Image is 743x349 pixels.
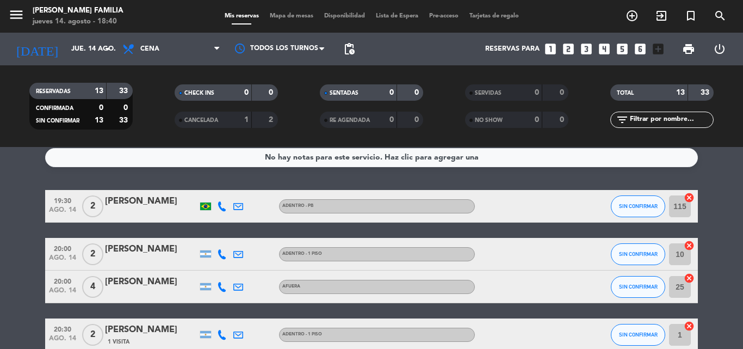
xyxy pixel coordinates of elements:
[619,251,658,257] span: SIN CONFIRMAR
[414,89,421,96] strong: 0
[108,338,129,346] span: 1 Visita
[49,335,76,347] span: ago. 14
[282,252,322,256] span: Adentro - 1 Piso
[684,192,695,203] i: cancel
[597,42,611,56] i: looks_4
[485,45,540,53] span: Reservas para
[475,90,501,96] span: SERVIDAS
[49,206,76,219] span: ago. 14
[560,89,566,96] strong: 0
[684,321,695,332] i: cancel
[82,243,103,265] span: 2
[264,13,319,19] span: Mapa de mesas
[82,324,103,346] span: 2
[140,45,159,53] span: Cena
[36,89,71,94] span: RESERVADAS
[82,276,103,298] span: 4
[49,322,76,335] span: 20:30
[184,90,214,96] span: CHECK INS
[105,323,197,337] div: [PERSON_NAME]
[704,33,735,65] div: LOG OUT
[684,9,697,22] i: turned_in_not
[82,195,103,217] span: 2
[101,42,114,56] i: arrow_drop_down
[244,89,249,96] strong: 0
[611,243,665,265] button: SIN CONFIRMAR
[535,89,539,96] strong: 0
[713,42,726,56] i: power_settings_new
[619,203,658,209] span: SIN CONFIRMAR
[105,275,197,289] div: [PERSON_NAME]
[265,151,479,164] div: No hay notas para este servicio. Haz clic para agregar una
[119,117,130,124] strong: 33
[626,9,639,22] i: add_circle_outline
[244,116,249,124] strong: 1
[343,42,356,56] span: pending_actions
[119,87,130,95] strong: 33
[651,42,665,56] i: add_box
[684,240,695,251] i: cancel
[269,116,275,124] strong: 2
[105,242,197,256] div: [PERSON_NAME]
[611,276,665,298] button: SIN CONFIRMAR
[464,13,524,19] span: Tarjetas de regalo
[282,284,300,289] span: Afuera
[543,42,558,56] i: looks_one
[682,42,695,56] span: print
[282,204,313,208] span: Adentro - PB
[424,13,464,19] span: Pre-acceso
[617,90,634,96] span: TOTAL
[560,116,566,124] strong: 0
[99,104,103,112] strong: 0
[684,273,695,284] i: cancel
[370,13,424,19] span: Lista de Espera
[219,13,264,19] span: Mis reservas
[561,42,575,56] i: looks_two
[36,118,79,124] span: SIN CONFIRMAR
[8,7,24,27] button: menu
[535,116,539,124] strong: 0
[49,194,76,206] span: 19:30
[282,332,322,336] span: Adentro - 1 Piso
[184,118,218,123] span: CANCELADA
[616,113,629,126] i: filter_list
[330,90,358,96] span: SENTADAS
[389,116,394,124] strong: 0
[414,116,421,124] strong: 0
[33,16,123,27] div: jueves 14. agosto - 18:40
[49,242,76,254] span: 20:00
[615,42,629,56] i: looks_5
[629,114,713,126] input: Filtrar por nombre...
[633,42,647,56] i: looks_6
[95,117,103,124] strong: 13
[33,5,123,16] div: [PERSON_NAME] FAMILIA
[579,42,593,56] i: looks_3
[619,332,658,338] span: SIN CONFIRMAR
[105,194,197,209] div: [PERSON_NAME]
[36,106,73,111] span: CONFIRMADA
[49,287,76,299] span: ago. 14
[701,89,711,96] strong: 33
[655,9,668,22] i: exit_to_app
[8,37,66,61] i: [DATE]
[269,89,275,96] strong: 0
[611,195,665,217] button: SIN CONFIRMAR
[49,254,76,267] span: ago. 14
[49,274,76,287] span: 20:00
[8,7,24,23] i: menu
[123,104,130,112] strong: 0
[619,284,658,290] span: SIN CONFIRMAR
[330,118,370,123] span: RE AGENDADA
[319,13,370,19] span: Disponibilidad
[611,324,665,346] button: SIN CONFIRMAR
[475,118,503,123] span: NO SHOW
[95,87,103,95] strong: 13
[676,89,685,96] strong: 13
[714,9,727,22] i: search
[389,89,394,96] strong: 0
